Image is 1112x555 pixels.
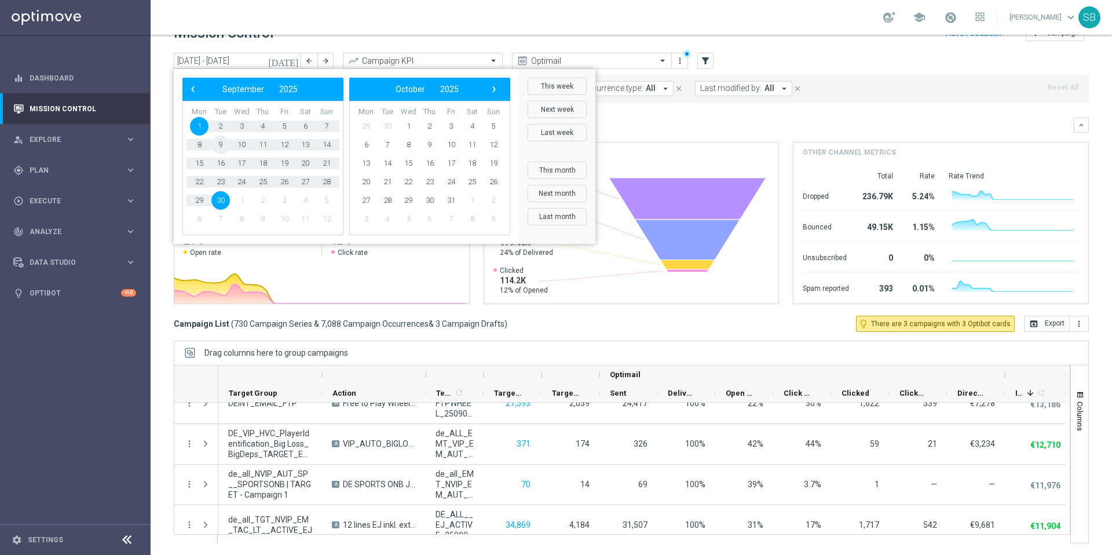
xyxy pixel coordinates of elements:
[332,440,339,447] span: A
[806,399,821,408] span: Click Rate = Clicked / Opened
[463,136,481,154] span: 11
[528,208,587,225] button: Last month
[685,439,705,448] span: Delivery Rate = Delivered / Sent
[1035,386,1046,399] span: Calculate column
[803,247,849,266] div: Unsubscribed
[189,107,210,117] th: weekday
[184,439,195,449] button: more_vert
[436,388,474,419] span: DE_INT__FTPWHEEL_250908__NVIP_EMA_TAC_MIX
[275,154,294,173] span: 19
[185,82,200,97] button: ‹
[484,136,503,154] span: 12
[296,210,314,228] span: 11
[500,275,548,286] span: 114.2K
[13,227,24,237] i: track_changes
[683,50,691,58] div: There are unsaved changes
[803,186,849,205] div: Dropped
[863,247,893,266] div: 0
[442,191,460,210] span: 31
[234,319,429,329] span: 730 Campaign Series & 7,088 Campaign Occurrences
[462,107,483,117] th: weekday
[13,166,137,175] div: gps_fixed Plan keyboard_arrow_right
[784,389,811,397] span: Click Rate
[420,154,439,173] span: 16
[13,134,125,145] div: Explore
[700,56,711,66] i: filter_alt
[748,399,763,408] span: Open Rate = Opened / Delivered
[442,154,460,173] span: 17
[517,55,528,67] i: preview
[125,195,136,206] i: keyboard_arrow_right
[907,186,935,205] div: 5.24%
[121,289,136,297] div: +10
[232,117,251,136] span: 3
[174,69,595,244] bs-daterangepicker-container: calendar
[301,53,317,69] button: arrow_back
[504,319,507,329] span: )
[577,81,674,96] button: Recurrence type: All arrow_drop_down
[674,82,684,95] button: close
[184,398,195,408] i: more_vert
[317,210,336,228] span: 12
[210,107,232,117] th: weekday
[30,63,136,93] a: Dashboard
[211,173,230,191] span: 23
[858,319,869,329] i: lightbulb_outline
[748,439,763,448] span: Open Rate = Opened / Delivered
[254,210,272,228] span: 9
[420,136,439,154] span: 9
[399,210,418,228] span: 5
[296,173,314,191] span: 27
[1076,401,1085,431] span: Columns
[610,370,641,379] span: Optimail
[317,191,336,210] span: 5
[30,198,125,205] span: Execute
[13,134,24,145] i: person_search
[520,477,532,492] button: 70
[231,107,253,117] th: weekday
[13,227,137,236] button: track_changes Analyze keyboard_arrow_right
[576,439,590,448] span: 174
[13,74,137,83] div: equalizer Dashboard
[232,136,251,154] span: 10
[515,437,532,451] button: 371
[30,167,125,174] span: Plan
[552,389,580,397] span: Targeted Responders
[30,93,136,124] a: Mission Control
[863,278,893,297] div: 393
[184,479,195,490] button: more_vert
[343,520,416,530] span: 12 lines EJ inkl. extra games + 1 free line ED
[913,11,926,24] span: school
[793,85,802,93] i: close
[316,107,337,117] th: weekday
[634,439,648,448] span: 326
[13,289,137,298] button: lightbulb Optibot +10
[317,117,336,136] span: 7
[28,536,63,543] a: Settings
[675,56,685,65] i: more_vert
[646,83,656,93] span: All
[190,173,209,191] span: 22
[273,107,295,117] th: weekday
[500,266,548,275] span: Clicked
[388,82,433,97] button: October
[675,85,683,93] i: close
[184,520,195,530] button: more_vert
[317,154,336,173] span: 21
[174,319,507,329] h3: Campaign List
[13,288,24,298] i: lightbulb
[863,217,893,235] div: 49.15K
[296,154,314,173] span: 20
[30,136,125,143] span: Explore
[317,173,336,191] span: 28
[13,196,137,206] div: play_circle_outline Execute keyboard_arrow_right
[190,248,221,257] span: Open rate
[357,191,375,210] span: 27
[275,173,294,191] span: 26
[357,117,375,136] span: 29
[803,278,849,297] div: Spam reported
[1024,316,1070,332] button: open_in_browser Export
[907,247,935,266] div: 0%
[211,154,230,173] span: 16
